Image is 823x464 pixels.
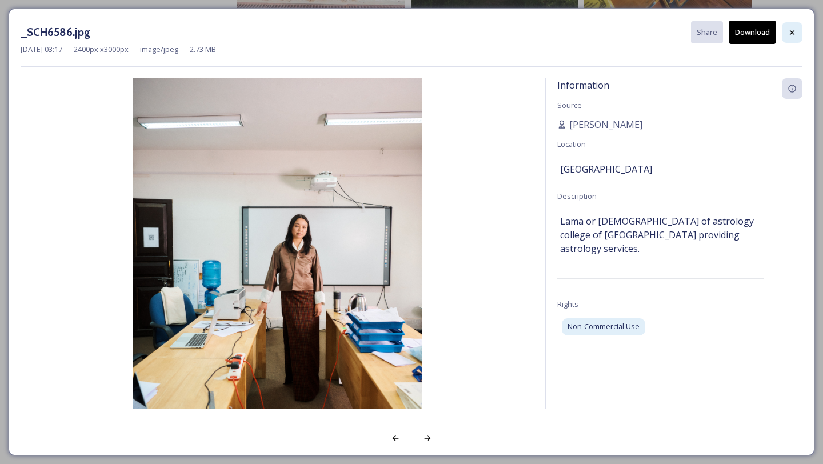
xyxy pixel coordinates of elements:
[560,162,652,176] span: [GEOGRAPHIC_DATA]
[557,100,582,110] span: Source
[190,44,216,55] span: 2.73 MB
[568,321,640,332] span: Non-Commercial Use
[557,299,578,309] span: Rights
[557,79,609,91] span: Information
[140,44,178,55] span: image/jpeg
[560,214,761,255] span: Lama or [DEMOGRAPHIC_DATA] of astrology college of [GEOGRAPHIC_DATA] providing astrology services.
[557,191,597,201] span: Description
[691,21,723,43] button: Share
[729,21,776,44] button: Download
[74,44,129,55] span: 2400 px x 3000 px
[557,139,586,149] span: Location
[21,44,62,55] span: [DATE] 03:17
[569,118,642,131] span: [PERSON_NAME]
[21,78,534,439] img: _SCH6586.jpg
[21,24,90,41] h3: _SCH6586.jpg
